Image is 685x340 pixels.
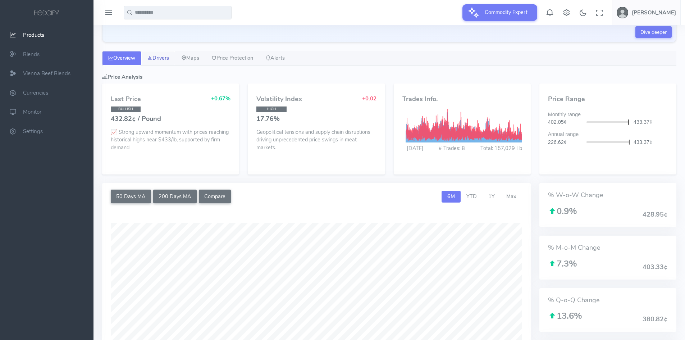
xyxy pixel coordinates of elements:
div: Annual range [544,131,672,139]
h4: 17.76% [256,115,376,123]
h4: Price Range [548,96,668,103]
h4: 428.95¢ [643,211,668,218]
div: 433.37¢ [629,118,672,126]
span: Currencies [23,89,48,96]
h4: 432.82¢ / Pound [111,115,230,123]
a: Maps [175,51,205,65]
a: Price Protection [205,51,259,65]
h4: Last Price [111,96,141,103]
a: Overview [102,51,141,65]
img: logo [33,9,61,17]
h5: [PERSON_NAME] [632,10,676,15]
h5: Price Analysis [102,74,676,80]
span: Products [23,31,44,38]
div: [DATE] [407,145,424,153]
div: 433.37¢ [629,139,672,146]
span: BULLISH [111,106,141,112]
img: user-image [617,7,628,18]
span: Blends [23,51,40,58]
div: 226.62¢ [544,139,586,146]
div: Monthly range [544,111,672,119]
button: Compare [199,190,231,203]
h4: % Q-o-Q Change [548,297,668,304]
h4: % M-o-M Change [548,244,668,251]
div: 402.05¢ [544,118,586,126]
a: Drivers [141,51,175,65]
h4: 380.82¢ [643,316,668,323]
button: Commodity Expert [462,4,537,21]
span: YTD [466,193,477,200]
span: 0.9% [548,205,577,217]
span: Settings [23,128,43,135]
h4: 403.33¢ [643,264,668,271]
div: # Trades: 8 [439,145,465,153]
a: Alerts [259,51,291,65]
p: 📈 Strong upward momentum with prices reaching historical highs near $433/lb, supported by firm de... [111,128,230,152]
span: Vienna Beef Blends [23,70,70,77]
span: Monitor [23,109,41,116]
h4: % W-o-W Change [548,192,668,199]
span: +0.02 [362,95,376,102]
span: 1Y [488,193,495,200]
span: Max [506,193,516,200]
span: 13.6% [548,310,582,322]
div: Total: 157,029 Lb [480,145,522,153]
span: HIGH [256,106,286,112]
a: Dive deeper [635,26,672,38]
h4: Volatility Index [256,96,302,103]
span: +0.67% [211,95,230,102]
span: Commodity Expert [480,4,532,20]
span: 6M [447,193,455,200]
p: Geopolitical tensions and supply chain disruptions driving unprecedented price swings in meat mar... [256,128,376,152]
button: 200 Days MA [153,190,197,203]
button: 50 Days MA [111,190,151,203]
h4: Trades Info. [402,96,522,103]
span: 7.3% [548,258,577,269]
a: Commodity Expert [462,9,537,16]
